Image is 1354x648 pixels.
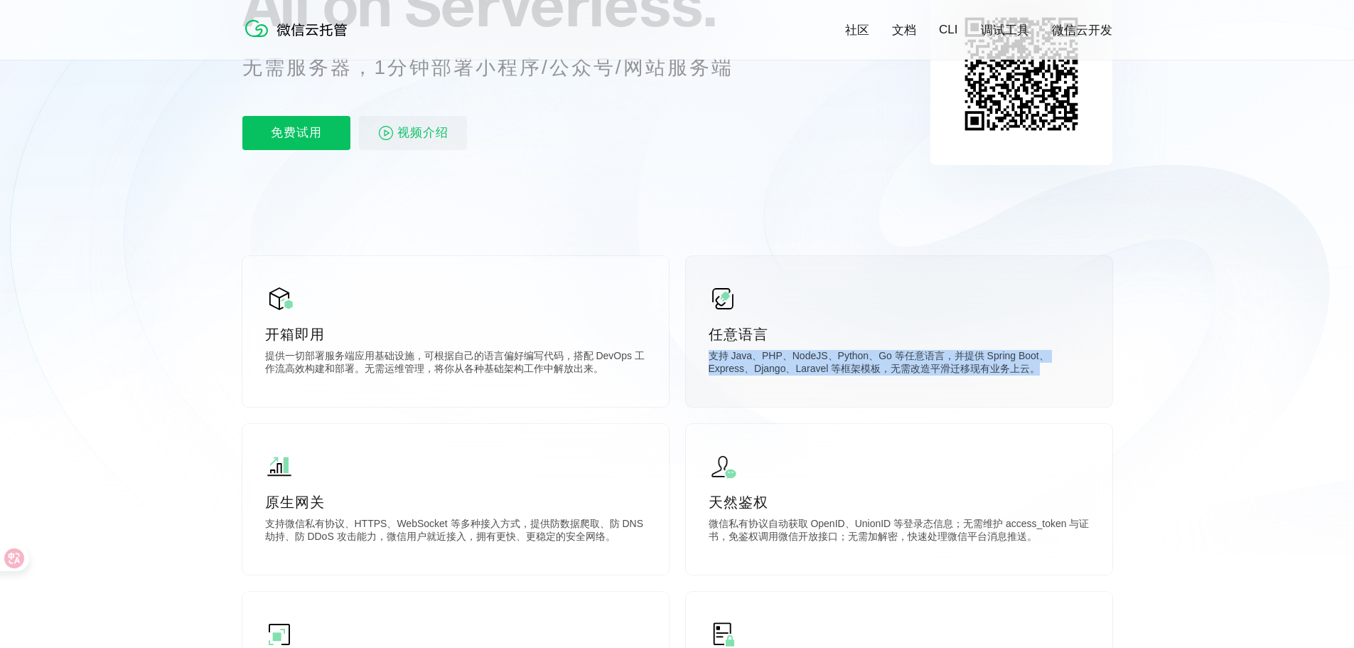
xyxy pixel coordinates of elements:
img: 微信云托管 [242,14,356,43]
p: 支持微信私有协议、HTTPS、WebSocket 等多种接入方式，提供防数据爬取、防 DNS 劫持、防 DDoS 攻击能力，微信用户就近接入，拥有更快、更稳定的安全网络。 [265,518,646,546]
a: 文档 [892,22,916,38]
p: 开箱即用 [265,324,646,344]
a: 微信云开发 [1052,22,1112,38]
p: 支持 Java、PHP、NodeJS、Python、Go 等任意语言，并提供 Spring Boot、Express、Django、Laravel 等框架模板，无需改造平滑迁移现有业务上云。 [709,350,1090,378]
img: video_play.svg [377,124,394,142]
p: 天然鉴权 [709,492,1090,512]
a: 调试工具 [981,22,1029,38]
a: 微信云托管 [242,33,356,45]
a: CLI [939,23,957,37]
a: 社区 [845,22,869,38]
p: 提供一切部署服务端应用基础设施，可根据自己的语言偏好编写代码，搭配 DevOps 工作流高效构建和部署。无需运维管理，将你从各种基础架构工作中解放出来。 [265,350,646,378]
p: 免费试用 [242,116,350,150]
p: 任意语言 [709,324,1090,344]
p: 原生网关 [265,492,646,512]
p: 微信私有协议自动获取 OpenID、UnionID 等登录态信息；无需维护 access_token 与证书，免鉴权调用微信开放接口；无需加解密，快速处理微信平台消息推送。 [709,518,1090,546]
p: 无需服务器，1分钟部署小程序/公众号/网站服务端 [242,53,760,82]
span: 视频介绍 [397,116,448,150]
